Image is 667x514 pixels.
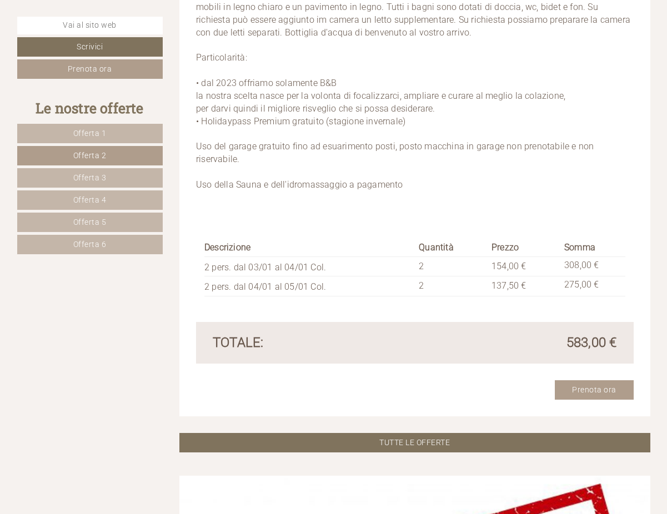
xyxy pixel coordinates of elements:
div: Hotel Simpaty [17,33,172,42]
th: Quantità [414,239,487,256]
div: Totale: [204,333,415,352]
td: 2 [414,256,487,276]
a: Prenota ora [17,59,163,79]
button: Invia [385,293,438,312]
td: 2 pers. dal 03/01 al 04/01 Col. [204,256,414,276]
a: Prenota ora [555,380,634,400]
span: Offerta 5 [73,218,107,226]
span: Offerta 6 [73,240,107,249]
td: 308,00 € [560,256,625,276]
span: Offerta 1 [73,129,107,138]
td: 2 pers. dal 04/01 al 05/01 Col. [204,276,414,296]
a: Vai al sito web [17,17,163,34]
span: 583,00 € [566,333,617,352]
small: 17:35 [17,54,172,62]
a: Scrivici [17,37,163,57]
div: [DATE] [199,9,238,28]
td: 2 [414,276,487,296]
span: Offerta 2 [73,151,107,160]
td: 275,00 € [560,276,625,296]
span: Offerta 4 [73,195,107,204]
span: Offerta 3 [73,173,107,182]
th: Somma [560,239,625,256]
th: Descrizione [204,239,414,256]
div: Le nostre offerte [17,98,163,118]
th: Prezzo [487,239,560,256]
a: TUTTE LE OFFERTE [179,433,650,452]
span: 137,50 € [492,280,526,291]
span: 154,00 € [492,261,526,271]
div: Buon giorno, come possiamo aiutarla? [9,31,177,64]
